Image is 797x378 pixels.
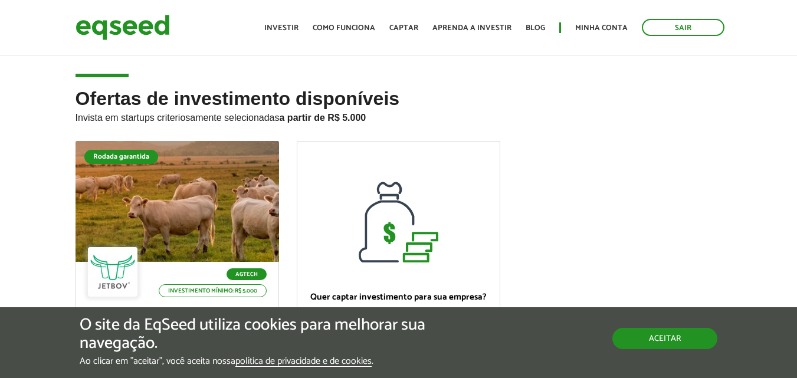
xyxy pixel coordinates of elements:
[642,19,724,36] a: Sair
[313,24,375,32] a: Como funciona
[159,284,267,297] p: Investimento mínimo: R$ 5.000
[76,12,170,43] img: EqSeed
[84,150,158,164] div: Rodada garantida
[389,24,418,32] a: Captar
[432,24,511,32] a: Aprenda a investir
[280,113,366,123] strong: a partir de R$ 5.000
[76,109,722,123] p: Invista em startups criteriosamente selecionadas
[235,357,372,367] a: política de privacidade e de cookies
[227,268,267,280] p: Agtech
[526,24,545,32] a: Blog
[76,88,722,141] h2: Ofertas de investimento disponíveis
[575,24,628,32] a: Minha conta
[80,316,462,353] h5: O site da EqSeed utiliza cookies para melhorar sua navegação.
[612,328,717,349] button: Aceitar
[309,292,488,303] p: Quer captar investimento para sua empresa?
[80,356,462,367] p: Ao clicar em "aceitar", você aceita nossa .
[264,24,299,32] a: Investir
